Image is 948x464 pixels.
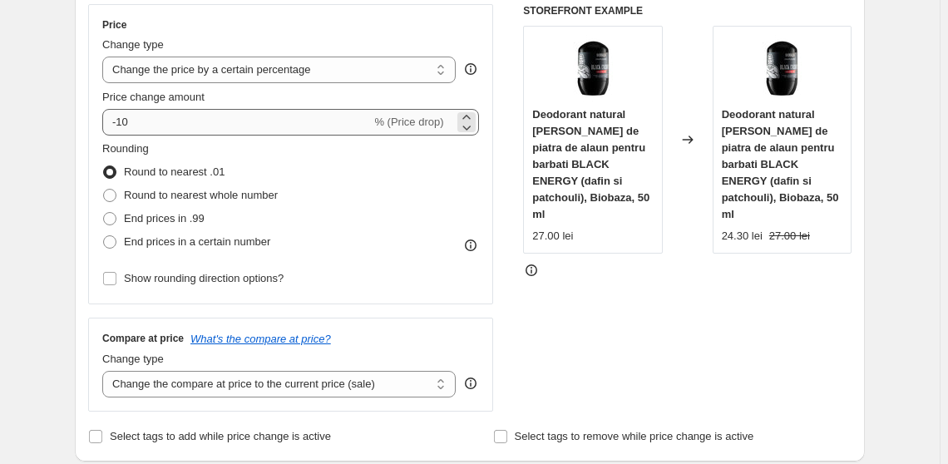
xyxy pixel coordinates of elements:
[748,35,815,101] img: 10163955_1_80x.jpg
[102,353,164,365] span: Change type
[532,108,649,220] span: Deodorant natural [PERSON_NAME] de piatra de alaun pentru barbati BLACK ENERGY (dafin si patchoul...
[190,333,331,345] button: What's the compare at price?
[515,430,754,442] span: Select tags to remove while price change is active
[560,35,626,101] img: 10163955_1_80x.jpg
[124,272,284,284] span: Show rounding direction options?
[102,142,149,155] span: Rounding
[124,235,270,248] span: End prices in a certain number
[124,212,205,225] span: End prices in .99
[102,38,164,51] span: Change type
[102,332,184,345] h3: Compare at price
[722,108,839,220] span: Deodorant natural [PERSON_NAME] de piatra de alaun pentru barbati BLACK ENERGY (dafin si patchoul...
[110,430,331,442] span: Select tags to add while price change is active
[102,109,371,136] input: -15
[102,18,126,32] h3: Price
[102,91,205,103] span: Price change amount
[374,116,443,128] span: % (Price drop)
[532,228,573,244] div: 27.00 lei
[124,165,225,178] span: Round to nearest .01
[124,189,278,201] span: Round to nearest whole number
[722,228,763,244] div: 24.30 lei
[523,4,852,17] h6: STOREFRONT EXAMPLE
[769,228,810,244] strike: 27.00 lei
[462,375,479,392] div: help
[462,61,479,77] div: help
